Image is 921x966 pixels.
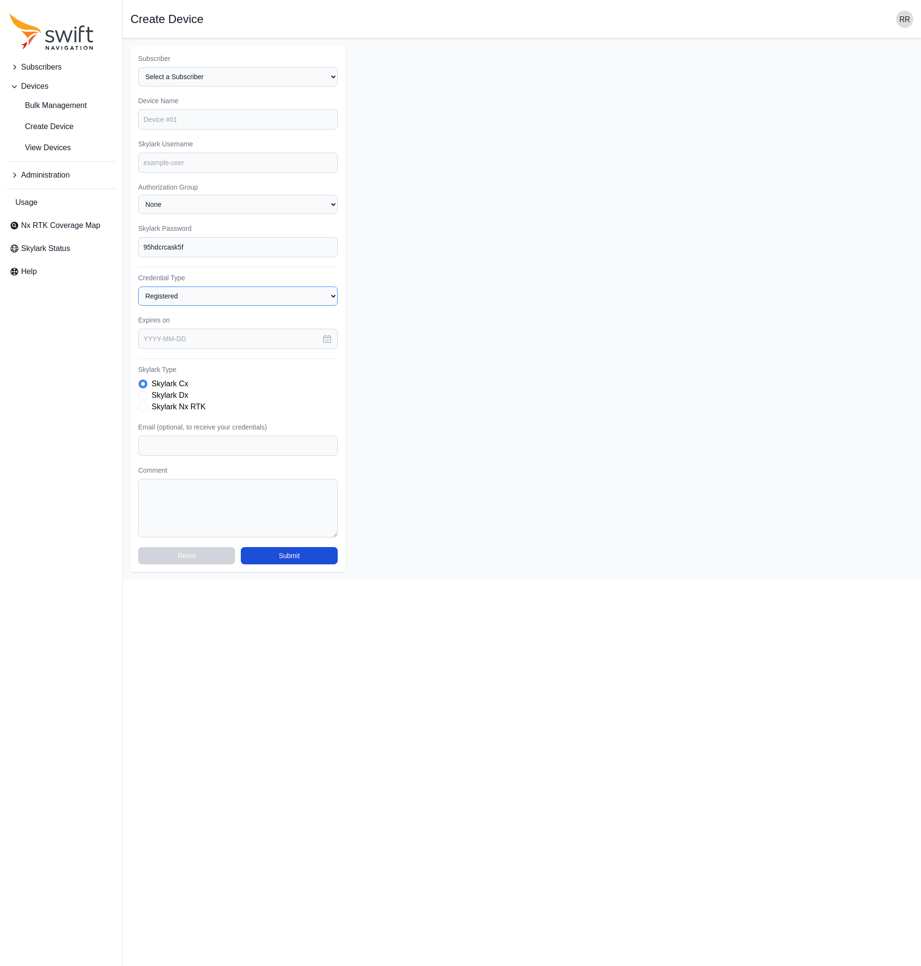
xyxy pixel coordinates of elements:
[152,401,206,413] label: Skylark Nx RTK
[10,100,87,111] span: Bulk Management
[138,153,338,173] input: example-user
[138,422,338,432] label: Email (optional, to receive your credentials)
[138,315,338,325] label: Expires on
[130,13,203,25] h1: Create Device
[138,329,338,349] input: YYYY-MM-DD
[138,67,338,86] select: Subscriber
[138,547,235,564] button: Reset
[10,121,73,132] span: Create Device
[138,139,338,149] label: Skylark Username
[6,138,117,157] a: View Devices
[138,273,338,283] label: Credential Type
[21,266,37,277] span: Help
[241,547,338,564] button: Submit
[6,58,117,77] button: Subscribers
[21,81,48,92] span: Devices
[10,142,71,154] span: View Devices
[138,378,338,413] div: Skylark Type
[138,365,338,374] label: Skylark Type
[21,220,100,231] span: Nx RTK Coverage Map
[6,239,117,258] a: Skylark Status
[6,77,117,96] button: Devices
[152,390,188,401] label: Skylark Dx
[6,262,117,281] a: Help
[6,96,117,115] a: Bulk Management
[138,109,338,130] input: Device #01
[15,197,37,208] span: Usage
[138,224,338,233] label: Skylark Password
[6,216,117,235] a: Nx RTK Coverage Map
[138,96,338,106] label: Device Name
[6,193,117,212] a: Usage
[896,11,913,28] img: user photo
[21,169,70,181] span: Administration
[21,61,61,73] span: Subscribers
[6,117,117,136] a: Create Device
[138,465,338,475] label: Comment
[6,166,117,185] button: Administration
[21,243,70,254] span: Skylark Status
[138,182,338,192] label: Authorization Group
[152,378,188,390] label: Skylark Cx
[138,237,338,257] input: password
[138,54,338,63] label: Subscriber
